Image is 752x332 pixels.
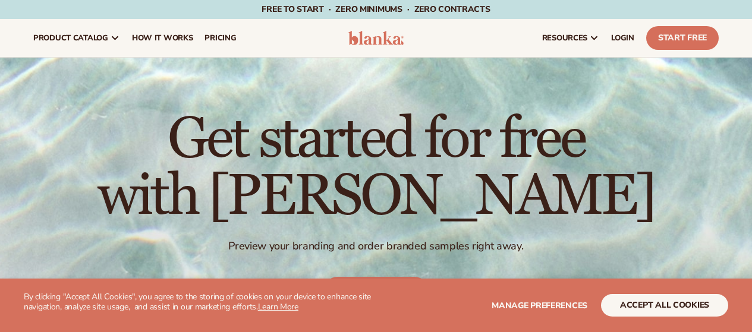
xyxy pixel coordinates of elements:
a: Learn More [258,301,298,312]
p: Preview your branding and order branded samples right away. [97,239,655,253]
span: pricing [204,33,236,43]
button: accept all cookies [601,294,728,317]
button: Manage preferences [492,294,587,317]
a: LOGIN [605,19,640,57]
a: Start free [323,277,429,305]
a: resources [536,19,605,57]
span: How It Works [132,33,193,43]
span: Free to start · ZERO minimums · ZERO contracts [262,4,490,15]
span: resources [542,33,587,43]
a: product catalog [27,19,126,57]
p: By clicking "Accept All Cookies", you agree to the storing of cookies on your device to enhance s... [24,292,376,312]
span: LOGIN [611,33,634,43]
span: Manage preferences [492,300,587,311]
img: logo [348,31,404,45]
a: pricing [199,19,242,57]
a: Start Free [646,26,719,50]
a: How It Works [126,19,199,57]
span: product catalog [33,33,108,43]
h1: Get started for free with [PERSON_NAME] [97,111,655,225]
